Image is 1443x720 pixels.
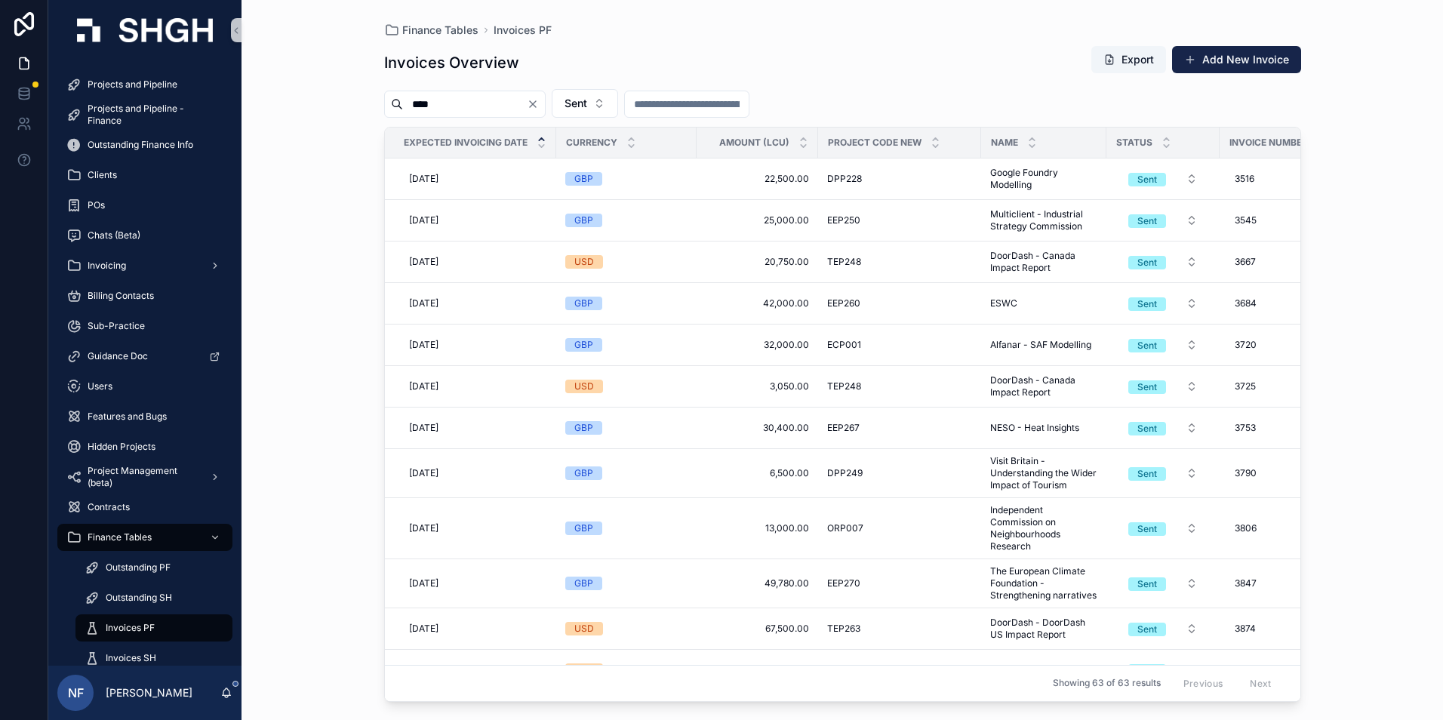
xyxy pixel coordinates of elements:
[88,78,177,91] span: Projects and Pipeline
[403,416,547,440] a: [DATE]
[403,291,547,315] a: [DATE]
[1137,256,1157,269] div: Sent
[1116,207,1210,234] button: Select Button
[1229,291,1328,315] a: 3684
[57,524,232,551] a: Finance Tables
[409,577,438,589] span: [DATE]
[1116,515,1210,542] button: Select Button
[990,565,1097,602] a: The European Climate Foundation - Strengthening narratives
[990,422,1079,434] span: NESO - Heat Insights
[57,222,232,249] a: Chats (Beta)
[1235,577,1257,589] span: 3847
[409,522,438,534] span: [DATE]
[1172,46,1301,73] button: Add New Invoice
[706,522,809,534] a: 13,000.00
[1116,248,1210,275] button: Select Button
[75,614,232,642] a: Invoices PF
[574,663,594,677] div: USD
[565,577,688,590] a: GBP
[1229,208,1328,232] a: 3545
[990,617,1097,641] span: DoorDash - DoorDash US Impact Report
[1115,331,1211,359] a: Select Button
[706,577,809,589] span: 49,780.00
[827,380,972,392] a: TEP248
[706,256,809,268] a: 20,750.00
[565,297,688,310] a: GBP
[403,374,547,398] a: [DATE]
[494,23,552,38] a: Invoices PF
[1115,514,1211,543] a: Select Button
[409,256,438,268] span: [DATE]
[88,103,217,127] span: Projects and Pipeline - Finance
[574,522,593,535] div: GBP
[574,214,593,227] div: GBP
[565,663,688,677] a: USD
[1116,615,1210,642] button: Select Button
[88,320,145,332] span: Sub-Practice
[1116,331,1210,358] button: Select Button
[827,623,972,635] a: TEP263
[574,421,593,435] div: GBP
[1235,380,1256,392] span: 3725
[106,622,155,634] span: Invoices PF
[57,192,232,219] a: POs
[1229,516,1328,540] a: 3806
[1116,373,1210,400] button: Select Button
[574,297,593,310] div: GBP
[1229,250,1328,274] a: 3667
[403,208,547,232] a: [DATE]
[1091,46,1166,73] button: Export
[57,494,232,521] a: Contracts
[706,297,809,309] span: 42,000.00
[990,664,1097,676] a: AstraZeneca US
[1229,333,1328,357] a: 3720
[574,172,593,186] div: GBP
[88,260,126,272] span: Invoicing
[827,522,972,534] a: ORP007
[77,18,213,42] img: App logo
[57,463,232,491] a: Project Management (beta)
[990,504,1097,552] span: Independent Commission on Neighbourhoods Research
[57,343,232,370] a: Guidance Doc
[565,338,688,352] a: GBP
[409,173,438,185] span: [DATE]
[402,23,478,38] span: Finance Tables
[827,522,863,534] span: ORP007
[706,623,809,635] a: 67,500.00
[827,297,860,309] span: EEP260
[827,297,972,309] a: EEP260
[403,250,547,274] a: [DATE]
[1229,137,1308,149] span: Invoice Number
[1137,339,1157,352] div: Sent
[565,522,688,535] a: GBP
[1115,165,1211,193] a: Select Button
[1115,656,1211,685] a: Select Button
[1116,290,1210,317] button: Select Button
[1116,570,1210,597] button: Select Button
[1235,339,1257,351] span: 3720
[1137,623,1157,636] div: Sent
[57,373,232,400] a: Users
[1235,297,1257,309] span: 3684
[1115,206,1211,235] a: Select Button
[1116,165,1210,192] button: Select Button
[409,467,438,479] span: [DATE]
[706,664,809,676] span: 59,000.00
[409,297,438,309] span: [DATE]
[68,684,84,702] span: NF
[1235,256,1256,268] span: 3667
[990,374,1097,398] a: DoorDash - Canada Impact Report
[990,167,1097,191] span: Google Foundry Modelling
[565,96,587,111] span: Sent
[1053,678,1161,690] span: Showing 63 of 63 results
[527,98,545,110] button: Clear
[1137,522,1157,536] div: Sent
[827,664,863,676] span: ECP004
[403,617,547,641] a: [DATE]
[48,60,242,666] div: scrollable content
[404,137,528,149] span: Expected Invoicing Date
[88,229,140,242] span: Chats (Beta)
